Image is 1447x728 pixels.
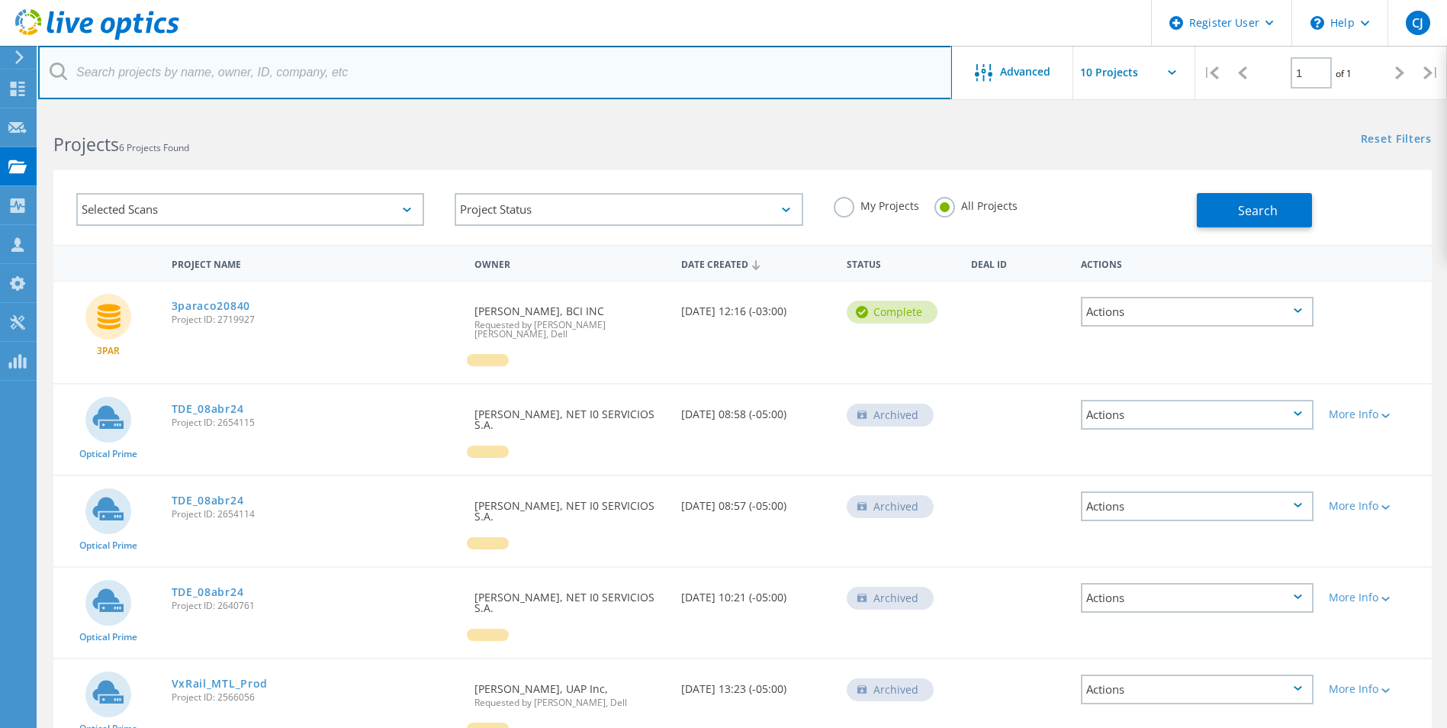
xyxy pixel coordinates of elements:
div: Archived [847,495,934,518]
div: [PERSON_NAME], NET I0 SERVICIOS S.A. [467,385,674,446]
a: Reset Filters [1361,134,1432,147]
div: Actions [1073,249,1321,277]
span: Project ID: 2654115 [172,418,460,427]
div: [DATE] 10:21 (-05:00) [674,568,839,618]
div: Owner [467,249,674,277]
div: [DATE] 08:57 (-05:00) [674,476,839,527]
span: Search [1238,202,1278,219]
div: [DATE] 08:58 (-05:00) [674,385,839,435]
a: 3paraco20840 [172,301,250,311]
b: Projects [53,132,119,156]
div: Actions [1081,491,1314,521]
div: [PERSON_NAME], UAP Inc, [467,659,674,723]
div: Actions [1081,400,1314,430]
div: Archived [847,404,934,427]
div: Archived [847,678,934,701]
div: [DATE] 13:23 (-05:00) [674,659,839,710]
a: TDE_08abr24 [172,404,244,414]
div: Archived [847,587,934,610]
div: | [1416,46,1447,100]
div: Status [839,249,963,277]
div: [DATE] 12:16 (-03:00) [674,282,839,332]
span: Project ID: 2719927 [172,315,460,324]
div: Actions [1081,675,1314,704]
span: of 1 [1336,67,1352,80]
a: VxRail_MTL_Prod [172,678,268,689]
span: Optical Prime [79,449,137,459]
div: Complete [847,301,937,324]
div: More Info [1329,409,1424,420]
span: 3PAR [97,346,120,356]
div: Actions [1081,297,1314,327]
span: Project ID: 2654114 [172,510,460,519]
div: [PERSON_NAME], BCI INC [467,282,674,354]
div: [PERSON_NAME], NET I0 SERVICIOS S.A. [467,476,674,537]
span: 6 Projects Found [119,141,189,154]
svg: \n [1310,16,1324,30]
div: Actions [1081,583,1314,613]
div: More Info [1329,501,1424,511]
span: CJ [1412,17,1423,29]
a: TDE_08abr24 [172,587,244,598]
span: Project ID: 2640761 [172,601,460,610]
span: Project ID: 2566056 [172,693,460,702]
span: Advanced [1000,66,1050,77]
span: Optical Prime [79,633,137,642]
button: Search [1197,193,1312,227]
span: Requested by [PERSON_NAME], Dell [474,698,666,707]
input: Search projects by name, owner, ID, company, etc [38,46,952,99]
label: My Projects [834,197,919,211]
div: Date Created [674,249,839,278]
a: TDE_08abr24 [172,495,244,506]
div: Project Status [455,193,802,226]
span: Requested by [PERSON_NAME] [PERSON_NAME], Dell [474,321,666,339]
div: Project Name [164,249,468,277]
label: All Projects [934,197,1018,211]
div: Selected Scans [76,193,424,226]
div: More Info [1329,592,1424,603]
div: More Info [1329,684,1424,694]
div: [PERSON_NAME], NET I0 SERVICIOS S.A. [467,568,674,629]
span: Optical Prime [79,541,137,550]
div: | [1195,46,1227,100]
a: Live Optics Dashboard [15,32,179,43]
div: Deal Id [963,249,1074,277]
